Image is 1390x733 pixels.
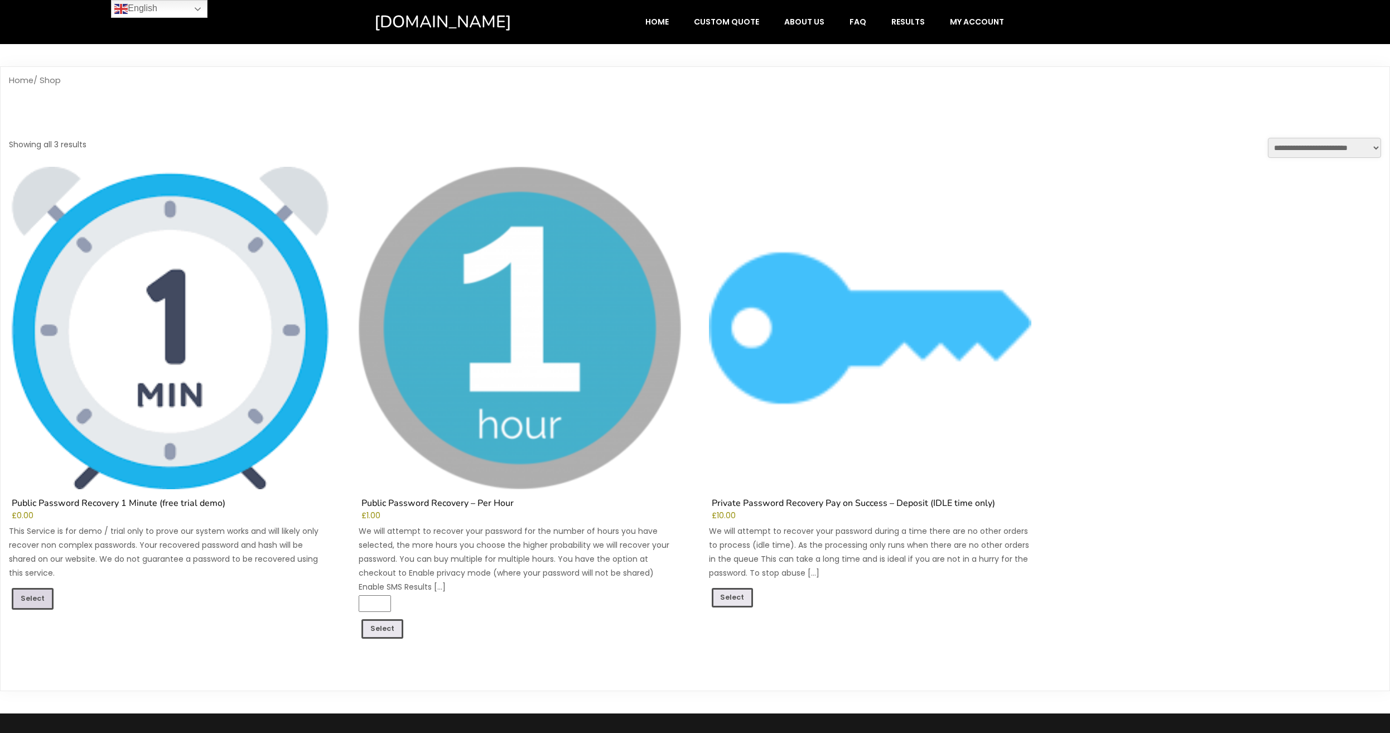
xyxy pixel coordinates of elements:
span: £ [361,510,366,521]
h2: Private Password Recovery Pay on Success – Deposit (IDLE time only) [709,498,1031,512]
a: Public Password Recovery 1 Minute (free trial demo) [9,167,331,512]
h2: Public Password Recovery – Per Hour [359,498,681,512]
p: We will attempt to recover your password during a time there are no other orders to process (idle... [709,524,1031,581]
img: Public Password Recovery - Per Hour [359,167,681,489]
span: Home [645,17,669,27]
a: Home [634,11,680,32]
span: £ [12,510,17,521]
h2: Public Password Recovery 1 Minute (free trial demo) [9,498,331,512]
a: Add to cart: “Private Password Recovery Pay on Success - Deposit (IDLE time only)” [712,588,754,607]
a: Custom Quote [682,11,771,32]
a: About Us [773,11,836,32]
p: Showing all 3 results [9,138,86,152]
a: My account [938,11,1016,32]
bdi: 10.00 [712,510,736,521]
span: Results [891,17,925,27]
bdi: 0.00 [12,510,33,521]
a: Add to cart: “Public Password Recovery - Per Hour” [361,619,403,639]
p: We will attempt to recover your password for the number of hours you have selected, the more hour... [359,524,681,595]
span: My account [950,17,1004,27]
img: en [114,2,128,16]
a: Read more about “Public Password Recovery 1 Minute (free trial demo)” [12,588,54,609]
a: Private Password Recovery Pay on Success – Deposit (IDLE time only) [709,167,1031,512]
span: Custom Quote [694,17,759,27]
bdi: 1.00 [361,510,380,521]
span: £ [712,510,717,521]
p: This Service is for demo / trial only to prove our system works and will likely only recover non ... [9,524,331,581]
span: FAQ [850,17,866,27]
a: Home [9,75,33,86]
a: Results [880,11,937,32]
a: [DOMAIN_NAME] [374,11,559,33]
a: Public Password Recovery – Per Hour [359,167,681,512]
select: Shop order [1268,138,1381,158]
nav: Breadcrumb [9,75,1381,86]
img: Public Password Recovery 1 Minute (free trial demo) [9,167,331,489]
img: Private Password Recovery Pay on Success - Deposit (IDLE time only) [709,167,1031,489]
span: About Us [784,17,824,27]
h1: Shop [9,94,1381,138]
input: Product quantity [359,595,391,613]
a: FAQ [838,11,878,32]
